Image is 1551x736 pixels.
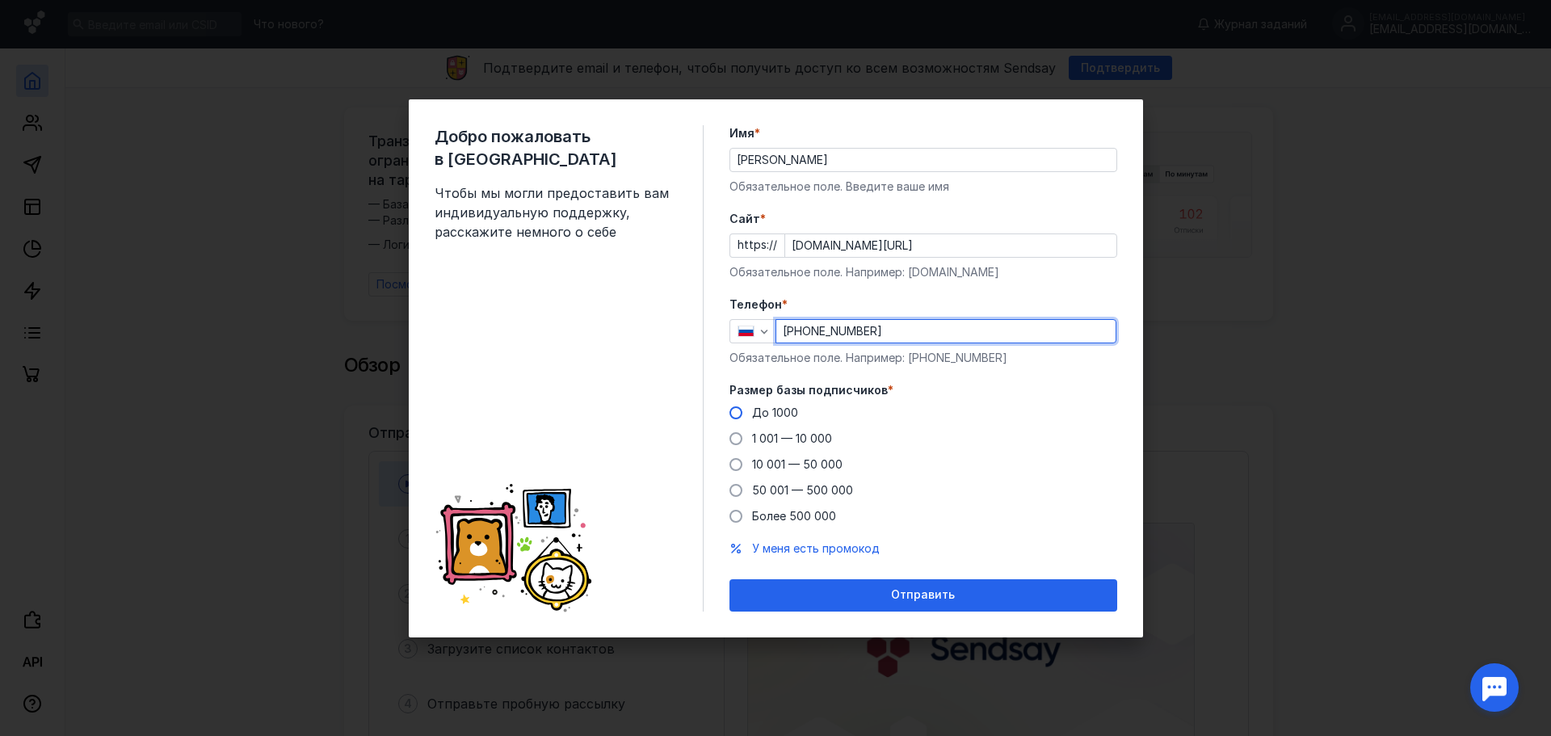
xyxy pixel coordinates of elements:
div: Обязательное поле. Например: [PHONE_NUMBER] [729,350,1117,366]
span: Более 500 000 [752,509,836,523]
span: Добро пожаловать в [GEOGRAPHIC_DATA] [435,125,677,170]
span: Размер базы подписчиков [729,382,888,398]
span: Телефон [729,297,782,313]
span: Отправить [891,588,955,602]
button: Отправить [729,579,1117,612]
span: Чтобы мы могли предоставить вам индивидуальную поддержку, расскажите немного о себе [435,183,677,242]
div: Обязательное поле. Например: [DOMAIN_NAME] [729,264,1117,280]
span: 50 001 — 500 000 [752,483,853,497]
span: 1 001 — 10 000 [752,431,832,445]
button: У меня есть промокод [752,540,880,557]
span: У меня есть промокод [752,541,880,555]
div: Обязательное поле. Введите ваше имя [729,179,1117,195]
span: До 1000 [752,406,798,419]
span: Имя [729,125,754,141]
span: 10 001 — 50 000 [752,457,843,471]
span: Cайт [729,211,760,227]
